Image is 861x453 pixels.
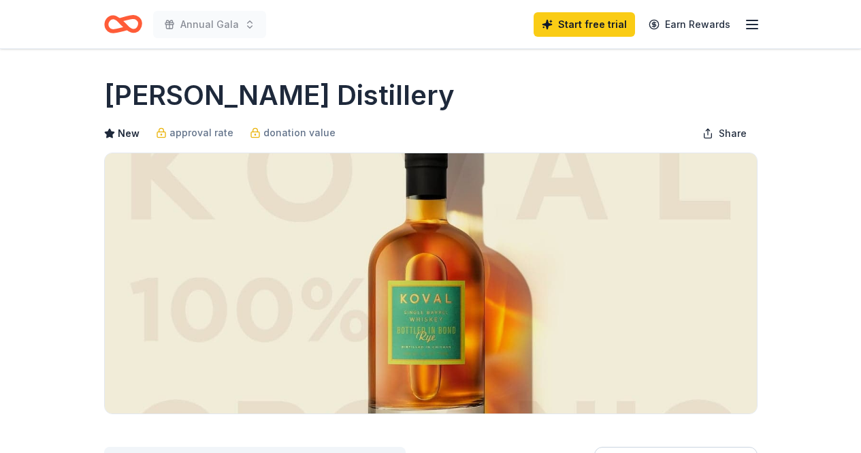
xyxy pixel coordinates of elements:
[534,12,635,37] a: Start free trial
[640,12,738,37] a: Earn Rewards
[250,125,336,141] a: donation value
[719,125,747,142] span: Share
[169,125,233,141] span: approval rate
[156,125,233,141] a: approval rate
[263,125,336,141] span: donation value
[692,120,758,147] button: Share
[153,11,266,38] button: Annual Gala
[104,8,142,40] a: Home
[105,153,757,413] img: Image for KOVAL Distillery
[180,16,239,33] span: Annual Gala
[104,76,455,114] h1: [PERSON_NAME] Distillery
[118,125,140,142] span: New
